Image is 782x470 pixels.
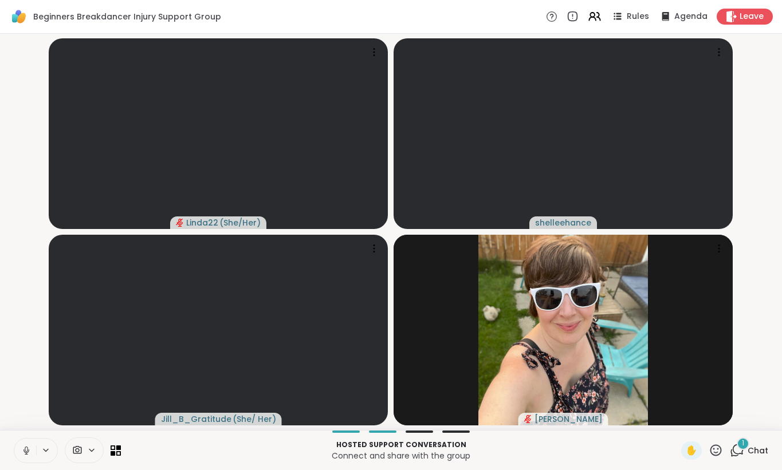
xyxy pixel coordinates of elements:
[33,11,221,22] span: Beginners Breakdancer Injury Support Group
[686,444,697,457] span: ✋
[535,217,591,228] span: shelleehance
[748,445,768,456] span: Chat
[128,450,674,461] p: Connect and share with the group
[524,415,532,423] span: audio-muted
[176,219,184,227] span: audio-muted
[742,439,744,448] span: 1
[219,217,261,228] span: ( She/Her )
[674,11,708,22] span: Agenda
[627,11,649,22] span: Rules
[233,413,276,425] span: ( She/ Her )
[186,217,218,228] span: Linda22
[535,413,603,425] span: [PERSON_NAME]
[478,235,648,425] img: Adrienne_QueenOfTheDawn
[161,413,231,425] span: Jill_B_Gratitude
[740,11,764,22] span: Leave
[9,7,29,26] img: ShareWell Logomark
[128,440,674,450] p: Hosted support conversation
